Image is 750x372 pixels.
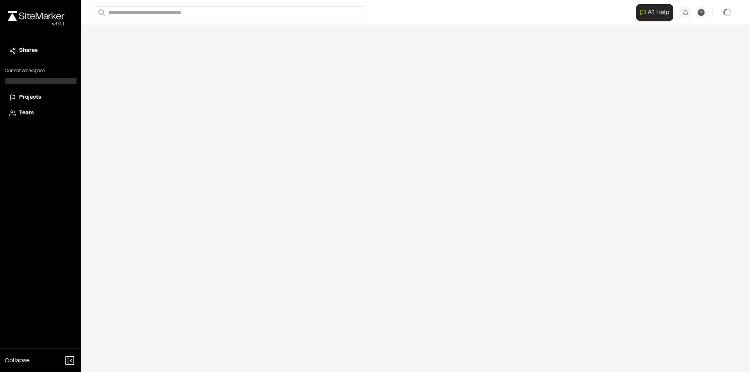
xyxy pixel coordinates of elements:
[5,68,77,75] p: Current Workspace
[19,93,41,102] span: Projects
[19,46,37,55] span: Shares
[636,4,673,21] button: Open AI Assistant
[8,21,64,28] div: Oh geez...please don't...
[9,93,72,102] a: Projects
[636,4,676,21] div: Open AI Assistant
[9,46,72,55] a: Shares
[8,11,64,21] img: rebrand.png
[5,356,30,365] span: Collapse
[648,8,670,17] span: AI Help
[19,109,34,117] span: Team
[9,109,72,117] a: Team
[94,6,108,19] button: Search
